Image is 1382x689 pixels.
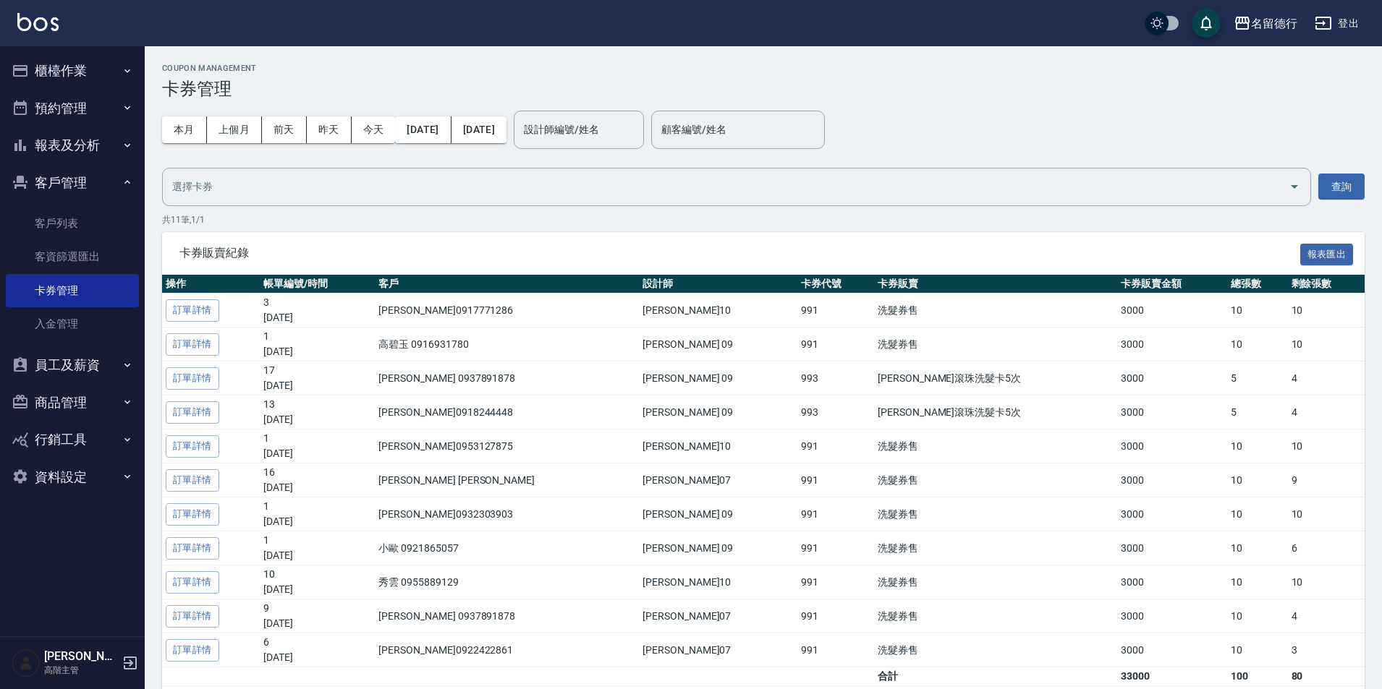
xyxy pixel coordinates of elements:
[260,429,375,463] td: 1
[1227,633,1288,667] td: 10
[874,633,1117,667] td: 洗髮券售
[639,599,797,633] td: [PERSON_NAME]07
[263,378,371,393] p: [DATE]
[6,90,139,127] button: 預約管理
[375,294,639,328] td: [PERSON_NAME]0917771286
[797,275,874,294] th: 卡券代號
[6,240,139,273] a: 客資篩選匯出
[375,633,639,667] td: [PERSON_NAME]0922422861
[1117,565,1226,599] td: 3000
[639,565,797,599] td: [PERSON_NAME]10
[639,328,797,361] td: [PERSON_NAME] 09
[260,361,375,395] td: 17
[1117,463,1226,497] td: 3000
[375,429,639,463] td: [PERSON_NAME]0953127875
[166,503,219,526] a: 訂單詳情
[6,346,139,384] button: 員工及薪資
[6,384,139,421] button: 商品管理
[162,64,1365,73] h2: Coupon Management
[1117,328,1226,361] td: 3000
[797,599,874,633] td: 991
[375,395,639,429] td: [PERSON_NAME]0918244448
[1227,429,1288,463] td: 10
[1288,497,1365,531] td: 10
[162,79,1365,99] h3: 卡券管理
[166,299,219,322] a: 訂單詳情
[1227,531,1288,565] td: 10
[169,174,1283,200] input: 選擇卡券
[1288,599,1365,633] td: 4
[1288,667,1365,686] td: 80
[166,605,219,628] a: 訂單詳情
[1227,275,1288,294] th: 總張數
[263,480,371,495] p: [DATE]
[260,463,375,497] td: 16
[874,599,1117,633] td: 洗髮券售
[6,207,139,240] a: 客戶列表
[874,361,1117,395] td: [PERSON_NAME]滾珠洗髮卡5次
[263,310,371,325] p: [DATE]
[166,537,219,560] a: 訂單詳情
[44,649,118,664] h5: [PERSON_NAME]
[874,667,1117,686] td: 合計
[1227,565,1288,599] td: 10
[263,446,371,461] p: [DATE]
[1117,633,1226,667] td: 3000
[263,548,371,563] p: [DATE]
[874,275,1117,294] th: 卡券販賣
[452,116,506,143] button: [DATE]
[1117,361,1226,395] td: 3000
[263,650,371,665] p: [DATE]
[1288,275,1365,294] th: 剩餘張數
[1117,531,1226,565] td: 3000
[375,275,639,294] th: 客戶
[162,213,1365,226] p: 共 11 筆, 1 / 1
[6,274,139,307] a: 卡券管理
[1227,667,1288,686] td: 100
[1117,599,1226,633] td: 3000
[797,497,874,531] td: 991
[260,531,375,565] td: 1
[262,116,307,143] button: 前天
[874,328,1117,361] td: 洗髮券售
[352,116,396,143] button: 今天
[260,497,375,531] td: 1
[44,664,118,677] p: 高階主管
[375,497,639,531] td: [PERSON_NAME]0932303903
[1309,10,1365,37] button: 登出
[166,571,219,594] a: 訂單詳情
[1288,429,1365,463] td: 10
[797,633,874,667] td: 991
[6,307,139,341] a: 入金管理
[166,639,219,662] a: 訂單詳情
[874,531,1117,565] td: 洗髮券售
[260,328,375,361] td: 1
[162,275,260,294] th: 操作
[639,361,797,395] td: [PERSON_NAME] 09
[1117,395,1226,429] td: 3000
[375,599,639,633] td: [PERSON_NAME] 0937891878
[1227,294,1288,328] td: 10
[1251,14,1297,33] div: 名留德行
[260,294,375,328] td: 3
[395,116,451,143] button: [DATE]
[1300,247,1354,260] a: 報表匯出
[874,294,1117,328] td: 洗髮券售
[1227,361,1288,395] td: 5
[797,429,874,463] td: 991
[166,469,219,492] a: 訂單詳情
[1227,599,1288,633] td: 10
[1283,175,1306,198] button: Open
[1288,463,1365,497] td: 9
[263,616,371,631] p: [DATE]
[1288,395,1365,429] td: 4
[874,497,1117,531] td: 洗髮券售
[263,582,371,597] p: [DATE]
[1117,667,1226,686] td: 33000
[1288,633,1365,667] td: 3
[17,13,59,31] img: Logo
[260,275,375,294] th: 帳單編號/時間
[1117,294,1226,328] td: 3000
[260,599,375,633] td: 9
[12,649,41,677] img: Person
